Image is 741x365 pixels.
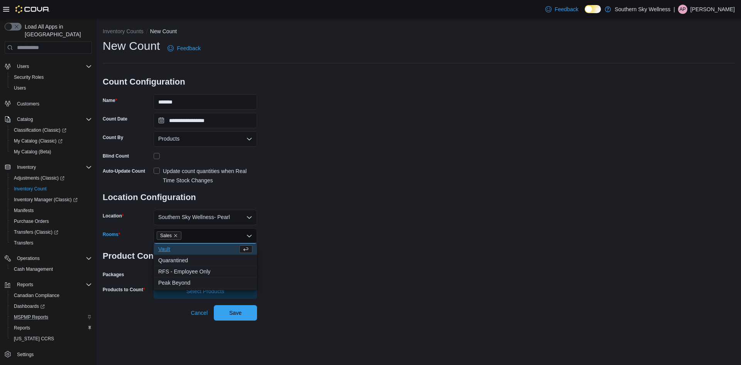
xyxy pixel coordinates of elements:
span: Settings [14,350,92,359]
button: Save [214,305,257,321]
span: Users [11,83,92,93]
span: Users [14,62,92,71]
a: Feedback [164,41,203,56]
span: Catalog [17,116,33,122]
span: Feedback [555,5,578,13]
button: New Count [150,28,177,34]
input: Dark Mode [585,5,601,13]
p: | [673,5,675,14]
button: Peak Beyond [154,277,257,289]
span: Purchase Orders [11,217,92,226]
p: [PERSON_NAME] [690,5,735,14]
a: Customers [14,99,42,109]
a: Canadian Compliance [11,291,63,300]
button: Inventory [14,163,39,172]
button: Select Products [154,284,257,299]
a: MSPMP Reports [11,312,51,322]
button: [US_STATE] CCRS [8,333,95,344]
button: Open list of options [246,214,252,221]
label: Products to Count [103,287,145,293]
p: Southern Sky Wellness [615,5,670,14]
a: [US_STATE] CCRS [11,334,57,343]
span: Manifests [14,207,34,214]
button: Customers [2,98,95,109]
button: Quarantined [154,255,257,266]
button: Cash Management [8,264,95,275]
span: Transfers (Classic) [14,229,58,235]
span: Select Products [186,287,224,295]
button: Settings [2,349,95,360]
a: My Catalog (Classic) [11,136,66,146]
span: Transfers (Classic) [11,227,92,237]
a: Cash Management [11,265,56,274]
a: Adjustments (Classic) [8,173,95,183]
button: My Catalog (Beta) [8,146,95,157]
button: Catalog [14,115,36,124]
span: Catalog [14,115,92,124]
div: Anna Phillips [678,5,687,14]
label: Location [103,213,124,219]
span: Southern Sky Wellness- Pearl [158,212,230,222]
a: Classification (Classic) [8,125,95,136]
span: Reports [14,325,30,331]
button: Transfers [8,238,95,248]
a: Reports [11,323,33,333]
span: Products [158,134,179,143]
span: Inventory [17,164,36,170]
span: Security Roles [11,73,92,82]
button: Close list of options [246,233,252,239]
a: Classification (Classic) [11,126,69,135]
h3: Product Configuration [103,244,257,268]
span: Transfers [14,240,33,246]
span: Adjustments (Classic) [14,175,64,181]
a: Transfers [11,238,36,248]
span: Vault [158,245,238,253]
span: Save [229,309,242,317]
a: Security Roles [11,73,47,82]
label: Rooms [103,231,120,238]
button: Operations [2,253,95,264]
span: My Catalog (Classic) [14,138,63,144]
span: Load All Apps in [GEOGRAPHIC_DATA] [22,23,92,38]
button: Open list of options [246,136,252,142]
a: Adjustments (Classic) [11,173,68,183]
a: Inventory Manager (Classic) [11,195,81,204]
a: Feedback [542,2,581,17]
button: Inventory Count [8,183,95,194]
a: Transfers (Classic) [8,227,95,238]
h1: New Count [103,38,160,54]
span: Inventory Count [14,186,47,192]
button: Operations [14,254,43,263]
a: Dashboards [11,302,48,311]
label: Count Date [103,116,127,122]
div: Blind Count [103,153,129,159]
span: Adjustments (Classic) [11,173,92,183]
span: Dashboards [11,302,92,311]
a: Inventory Count [11,184,50,194]
span: Canadian Compliance [11,291,92,300]
button: Manifests [8,205,95,216]
span: Security Roles [14,74,44,80]
a: Purchase Orders [11,217,52,226]
span: Canadian Compliance [14,292,59,299]
button: Security Roles [8,72,95,83]
h3: Count Configuration [103,70,257,94]
span: Settings [17,351,34,358]
span: Purchase Orders [14,218,49,224]
button: Reports [8,323,95,333]
span: Washington CCRS [11,334,92,343]
span: Inventory Manager (Classic) [11,195,92,204]
label: Name [103,97,117,104]
span: Quarantined [158,256,252,264]
span: [US_STATE] CCRS [14,336,54,342]
img: Cova [15,5,50,13]
a: My Catalog (Classic) [8,136,95,146]
label: Count By [103,134,123,141]
span: Dashboards [14,303,45,309]
span: Manifests [11,206,92,215]
span: Reports [17,282,33,288]
span: Cash Management [14,266,53,272]
span: Peak Beyond [158,279,252,287]
nav: An example of EuiBreadcrumbs [103,27,735,37]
